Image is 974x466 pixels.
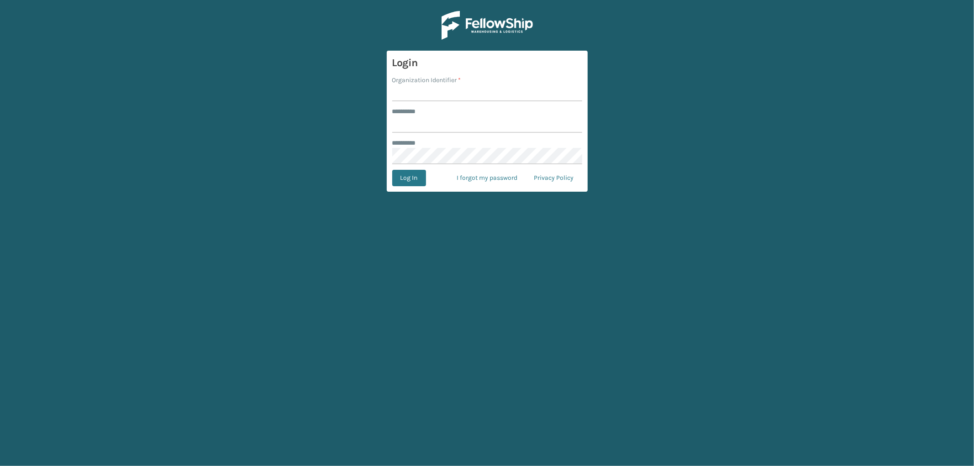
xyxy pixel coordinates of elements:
[392,56,582,70] h3: Login
[526,170,582,186] a: Privacy Policy
[449,170,526,186] a: I forgot my password
[392,170,426,186] button: Log In
[442,11,533,40] img: Logo
[392,75,461,85] label: Organization Identifier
